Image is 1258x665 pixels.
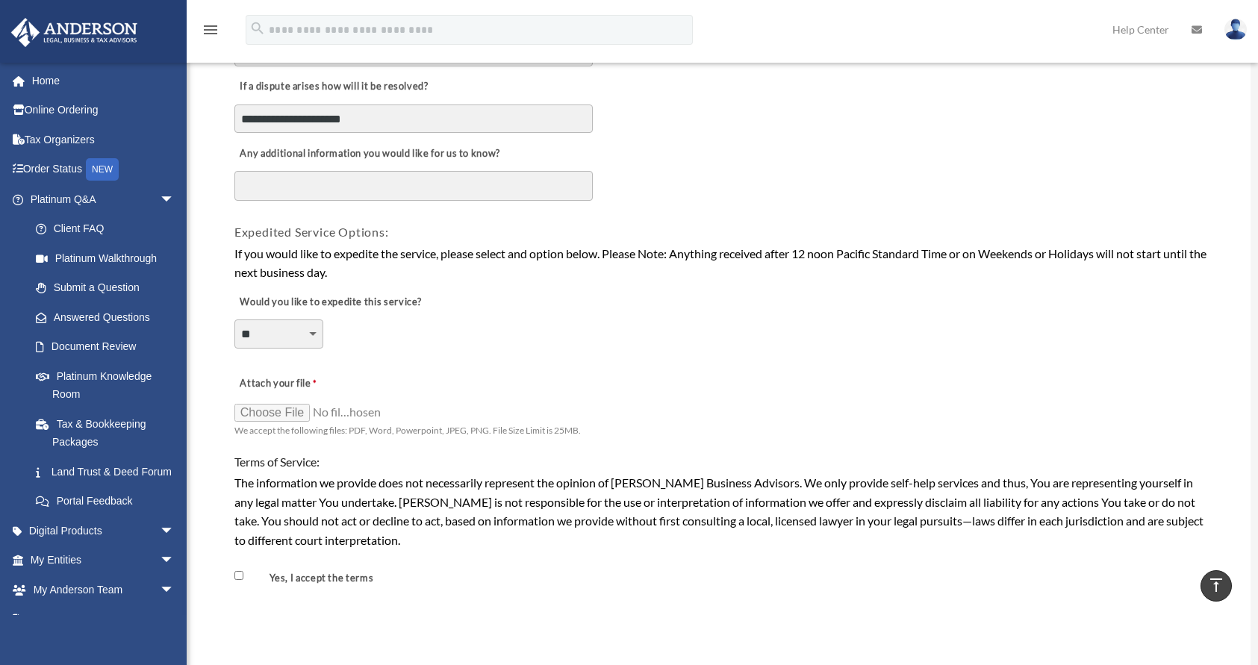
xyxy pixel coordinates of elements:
a: Submit a Question [21,273,197,303]
a: My Anderson Teamarrow_drop_down [10,575,197,605]
a: Portal Feedback [21,487,197,516]
a: My Documentsarrow_drop_down [10,605,197,634]
img: User Pic [1224,19,1247,40]
i: vertical_align_top [1207,576,1225,594]
span: We accept the following files: PDF, Word, Powerpoint, JPEG, PNG. File Size Limit is 25MB. [234,425,581,436]
label: Would you like to expedite this service? [234,292,426,313]
img: Anderson Advisors Platinum Portal [7,18,142,47]
a: menu [202,26,219,39]
a: Platinum Walkthrough [21,243,197,273]
a: Platinum Q&Aarrow_drop_down [10,184,197,214]
a: Document Review [21,332,190,362]
span: arrow_drop_down [160,516,190,546]
a: Platinum Knowledge Room [21,361,197,409]
span: arrow_drop_down [160,546,190,576]
span: arrow_drop_down [160,575,190,605]
span: arrow_drop_down [160,184,190,215]
a: Home [10,66,197,96]
a: Tax & Bookkeeping Packages [21,409,197,457]
a: vertical_align_top [1201,570,1232,602]
a: My Entitiesarrow_drop_down [10,546,197,575]
a: Online Ordering [10,96,197,125]
a: Answered Questions [21,302,197,332]
a: Land Trust & Deed Forum [21,457,197,487]
div: The information we provide does not necessarily represent the opinion of [PERSON_NAME] Business A... [234,473,1206,549]
a: Client FAQ [21,214,197,244]
a: Order StatusNEW [10,154,197,185]
h4: Terms of Service: [234,454,1206,470]
i: menu [202,21,219,39]
a: Digital Productsarrow_drop_down [10,516,197,546]
a: Tax Organizers [10,125,197,154]
span: arrow_drop_down [160,605,190,635]
div: If you would like to expedite the service, please select and option below. Please Note: Anything ... [234,244,1206,282]
i: search [249,20,266,37]
label: If a dispute arises how will it be resolved? [234,77,432,98]
label: Attach your file [234,373,384,394]
label: Any additional information you would like for us to know? [234,143,504,164]
label: Yes, I accept the terms [246,572,379,586]
span: Expedited Service Options: [234,225,389,239]
div: NEW [86,158,119,181]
